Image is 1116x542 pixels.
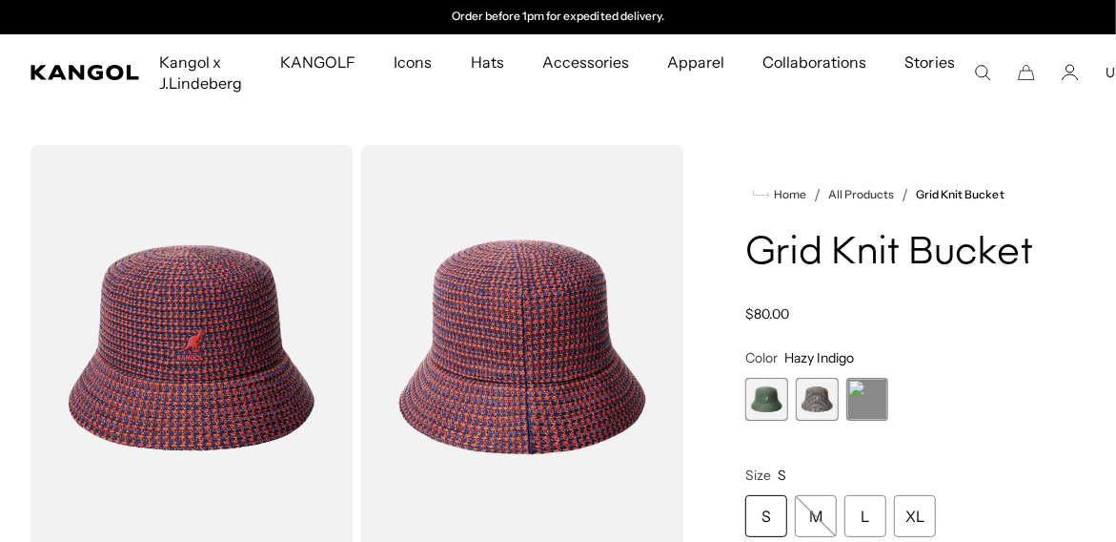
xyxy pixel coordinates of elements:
span: Kangol x J.Lindeberg [159,34,242,111]
span: Apparel [667,34,724,90]
slideshow-component: Announcement bar [362,10,755,25]
a: Kangol [30,65,140,80]
a: Accessories [523,34,648,90]
span: Color [745,349,778,366]
span: Home [770,188,806,201]
summary: Search here [974,64,991,81]
span: $80.00 [745,305,789,323]
span: S [778,467,786,484]
a: Collaborations [743,34,885,90]
label: Black [796,378,839,421]
div: 2 of 3 [796,378,839,421]
span: Size [745,467,771,484]
a: Kangol x J.Lindeberg [140,34,261,111]
a: Account [1062,64,1079,81]
div: XL [894,495,936,537]
li: / [806,183,821,206]
a: KANGOLF [261,34,375,90]
span: Hats [471,34,504,90]
a: Apparel [648,34,743,90]
a: Grid Knit Bucket [916,188,1004,201]
span: Hazy Indigo [784,349,854,366]
label: Deep Emerald [745,378,788,421]
div: 2 of 2 [362,10,755,25]
button: Cart [1018,64,1035,81]
a: Home [753,186,806,203]
a: Icons [375,34,452,90]
span: Accessories [542,34,629,90]
p: Order before 1pm for expedited delivery. [452,10,664,25]
span: KANGOLF [280,34,355,90]
span: Collaborations [762,34,866,90]
div: L [844,495,886,537]
label: Hazy Indigo [846,378,889,421]
span: Icons [395,34,433,90]
div: S [745,495,787,537]
div: 1 of 3 [745,378,788,421]
div: 3 of 3 [846,378,889,421]
div: Announcement [362,10,755,25]
a: Stories [886,34,974,111]
span: Stories [905,34,955,111]
div: M [795,495,837,537]
nav: breadcrumbs [745,183,1040,206]
a: All Products [828,188,894,201]
li: / [894,183,908,206]
h1: Grid Knit Bucket [745,233,1040,275]
a: Hats [452,34,523,90]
